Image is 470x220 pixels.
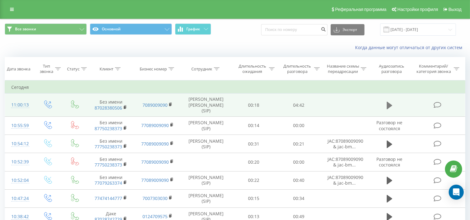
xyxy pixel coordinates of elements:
td: 00:00 [276,153,321,171]
div: Тип звонка [39,64,54,74]
td: Без имени [88,153,134,171]
div: 10:54:12 [11,138,27,150]
div: Длительность разговора [282,64,312,74]
div: 10:52:04 [11,174,27,187]
div: Клиент [100,66,113,72]
button: График [175,23,211,35]
td: 04:42 [276,94,321,117]
a: 7007303030 [142,195,168,201]
div: Комментарий/категория звонка [416,64,452,74]
td: 00:22 [231,171,276,189]
td: 00:34 [276,189,321,207]
span: JAC:87089009090 & jac-bm... [328,174,363,186]
td: 00:31 [231,135,276,153]
span: График [187,27,200,31]
a: 77089009090 [141,122,169,128]
a: 77089009090 [141,177,169,183]
span: Настройки профиля [397,7,438,12]
button: Все звонки [5,23,87,35]
a: 7089009090 [142,102,168,108]
a: 87028380506 [95,105,122,111]
span: JAC:87089009090 & jac-bm... [328,156,363,168]
td: [PERSON_NAME] (SIP) [181,116,231,135]
div: Длительность ожидания [237,64,268,74]
a: 77089009090 [141,141,169,147]
a: 77079263374 [95,180,122,186]
a: 77750238373 [95,144,122,150]
td: [PERSON_NAME] (SIP) [181,189,231,207]
input: Поиск по номеру [261,24,328,35]
a: 87750238373 [95,125,122,131]
td: [PERSON_NAME] (SIP) [181,135,231,153]
td: [PERSON_NAME] [PERSON_NAME] (SIP) [181,94,231,117]
a: 77750238373 [95,162,122,168]
td: 00:18 [231,94,276,117]
td: Без имени [88,171,134,189]
a: 77089009090 [141,159,169,165]
div: 10:52:39 [11,156,27,168]
div: Название схемы переадресации [327,64,359,74]
td: 00:00 [276,116,321,135]
span: Разговор не состоялся [376,120,402,131]
td: Без имени [88,94,134,117]
div: Open Intercom Messenger [449,185,464,200]
div: 10:55:59 [11,120,27,132]
span: Реферальная программа [335,7,386,12]
span: Разговор не состоялся [376,156,402,168]
a: 77474144777 [95,195,122,201]
span: JAC:87089009090 & jac-bm... [328,138,363,150]
button: Основной [90,23,172,35]
td: Без имени [88,116,134,135]
a: Когда данные могут отличаться от других систем [355,44,465,50]
td: 00:14 [231,116,276,135]
div: Аудиозапись разговора [374,64,410,74]
button: Экспорт [331,24,364,35]
div: 11:00:13 [11,99,27,111]
td: Без имени [88,135,134,153]
td: 00:20 [231,153,276,171]
div: 10:47:24 [11,192,27,205]
div: Сотрудник [191,66,212,72]
a: 0124709575 [142,213,168,219]
div: Дата звонка [7,66,30,72]
span: Выход [448,7,462,12]
td: 00:40 [276,171,321,189]
td: 00:15 [231,189,276,207]
td: 00:21 [276,135,321,153]
div: Статус [67,66,80,72]
span: Все звонки [15,27,36,32]
td: [PERSON_NAME] (SIP) [181,171,231,189]
div: Бизнес номер [140,66,167,72]
td: Сегодня [5,81,465,94]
